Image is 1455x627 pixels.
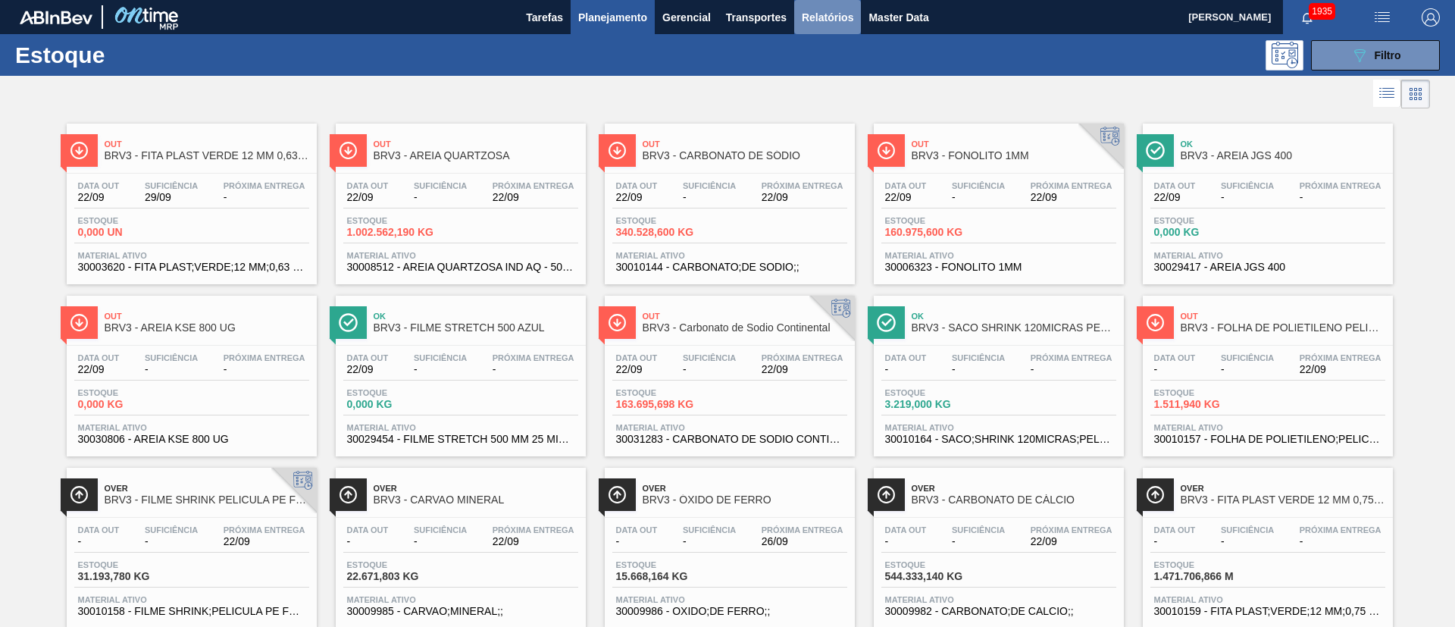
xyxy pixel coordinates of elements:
[339,141,358,160] img: Ícone
[1181,140,1385,149] span: Ok
[1146,313,1165,332] img: Ícone
[762,525,843,535] span: Próxima Entrega
[885,536,927,547] span: -
[912,322,1116,334] span: BRV3 - SACO SHRINK 120MICRAS PELICULA PE FOLHA
[1300,525,1381,535] span: Próxima Entrega
[762,192,843,203] span: 22/09
[55,112,324,284] a: ÍconeOutBRV3 - FITA PLAST VERDE 12 MM 0,63 MM 2000 MData out22/09Suficiência29/09Próxima Entrega-...
[912,484,1116,493] span: Over
[643,484,847,493] span: Over
[347,181,389,190] span: Data out
[105,150,309,161] span: BRV3 - FITA PLAST VERDE 12 MM 0,63 MM 2000 M
[78,181,120,190] span: Data out
[347,227,453,238] span: 1.002.562,190 KG
[952,536,1005,547] span: -
[593,284,862,456] a: ÍconeOutBRV3 - Carbonato de Sodio ContinentalData out22/09Suficiência-Próxima Entrega22/09Estoque...
[1373,80,1401,108] div: Visão em Lista
[1181,494,1385,506] span: BRV3 - FITA PLAST VERDE 12 MM 0,75 MM 2000 M FU
[762,364,843,375] span: 22/09
[339,485,358,504] img: Ícone
[105,312,309,321] span: Out
[1154,525,1196,535] span: Data out
[339,313,358,332] img: Ícone
[885,181,927,190] span: Data out
[105,140,309,149] span: Out
[1266,40,1303,71] div: Pogramando: nenhum usuário selecionado
[1031,536,1112,547] span: 22/09
[885,595,1112,604] span: Material ativo
[1181,150,1385,161] span: BRV3 - AREIA JGS 400
[616,595,843,604] span: Material ativo
[616,423,843,432] span: Material ativo
[1154,251,1381,260] span: Material ativo
[20,11,92,24] img: TNhmsLtSVTkK8tSr43FrP2fwEKptu5GPRR3wAAAABJRU5ErkJggg==
[1031,364,1112,375] span: -
[912,140,1116,149] span: Out
[643,494,847,506] span: BRV3 - ÓXIDO DE FERRO
[1422,8,1440,27] img: Logout
[1154,560,1260,569] span: Estoque
[374,322,578,334] span: BRV3 - FILME STRETCH 500 AZUL
[952,525,1005,535] span: Suficiência
[1373,8,1391,27] img: userActions
[952,192,1005,203] span: -
[952,364,1005,375] span: -
[868,8,928,27] span: Master Data
[78,525,120,535] span: Data out
[493,525,574,535] span: Próxima Entrega
[616,388,722,397] span: Estoque
[78,560,184,569] span: Estoque
[616,399,722,410] span: 163.695,698 KG
[1031,192,1112,203] span: 22/09
[347,525,389,535] span: Data out
[493,536,574,547] span: 22/09
[885,434,1112,445] span: 30010164 - SACO;SHRINK 120MICRAS;PELICULA PE FOLHA
[616,364,658,375] span: 22/09
[78,606,305,617] span: 30010158 - FILME SHRINK;PELICULA PE FOLHA; LARG 240
[616,525,658,535] span: Data out
[78,192,120,203] span: 22/09
[616,181,658,190] span: Data out
[1031,525,1112,535] span: Próxima Entrega
[885,399,991,410] span: 3.219,000 KG
[1283,7,1331,28] button: Notificações
[224,181,305,190] span: Próxima Entrega
[78,595,305,604] span: Material ativo
[347,364,389,375] span: 22/09
[1146,485,1165,504] img: Ícone
[912,150,1116,161] span: BRV3 - FONOLITO 1MM
[414,536,467,547] span: -
[1031,181,1112,190] span: Próxima Entrega
[593,112,862,284] a: ÍconeOutBRV3 - CARBONATO DE SÓDIOData out22/09Suficiência-Próxima Entrega22/09Estoque340.528,600 ...
[224,192,305,203] span: -
[347,251,574,260] span: Material ativo
[616,251,843,260] span: Material ativo
[885,560,991,569] span: Estoque
[78,353,120,362] span: Data out
[616,216,722,225] span: Estoque
[414,525,467,535] span: Suficiência
[1154,434,1381,445] span: 30010157 - FOLHA DE POLIETILENO;PELICULA POLIETILEN
[78,536,120,547] span: -
[1181,312,1385,321] span: Out
[885,364,927,375] span: -
[1031,353,1112,362] span: Próxima Entrega
[885,192,927,203] span: 22/09
[762,536,843,547] span: 26/09
[224,525,305,535] span: Próxima Entrega
[762,181,843,190] span: Próxima Entrega
[374,484,578,493] span: Over
[78,227,184,238] span: 0,000 UN
[78,434,305,445] span: 30030806 - AREIA KSE 800 UG
[885,571,991,582] span: 544.333,140 KG
[1154,399,1260,410] span: 1.511,940 KG
[1375,49,1401,61] span: Filtro
[347,353,389,362] span: Data out
[885,216,991,225] span: Estoque
[347,388,453,397] span: Estoque
[347,192,389,203] span: 22/09
[493,353,574,362] span: Próxima Entrega
[862,284,1131,456] a: ÍconeOkBRV3 - SACO SHRINK 120MICRAS PELICULA PE FOLHAData out-Suficiência-Próxima Entrega-Estoque...
[347,216,453,225] span: Estoque
[683,353,736,362] span: Suficiência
